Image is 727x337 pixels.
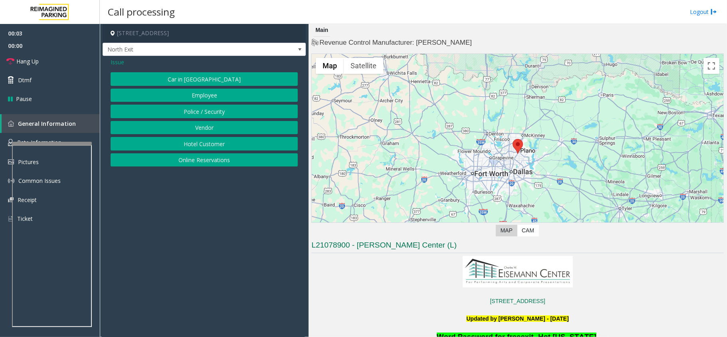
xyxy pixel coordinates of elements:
[111,58,124,66] span: Issue
[8,215,13,222] img: 'icon'
[111,121,298,135] button: Vendor
[517,225,539,236] label: CAM
[17,139,61,146] span: Rate Information
[490,298,545,304] a: [STREET_ADDRESS]
[690,8,717,16] a: Logout
[111,89,298,102] button: Employee
[496,225,517,236] label: Map
[16,57,39,65] span: Hang Up
[103,24,306,43] h4: [STREET_ADDRESS]
[8,121,14,127] img: 'icon'
[111,105,298,118] button: Police / Security
[703,58,719,74] button: Toggle fullscreen view
[711,8,717,16] img: logout
[8,178,14,184] img: 'icon'
[111,153,298,167] button: Online Reservations
[8,159,14,165] img: 'icon'
[8,197,14,202] img: 'icon'
[111,137,298,151] button: Hotel Customer
[16,95,32,103] span: Pause
[316,58,344,74] button: Show street map
[111,72,298,86] button: Car in [GEOGRAPHIC_DATA]
[103,43,265,56] span: North Exit
[2,114,100,133] a: General Information
[311,38,724,48] h4: Revenue Control Manufacturer: [PERSON_NAME]
[18,120,76,127] span: General Information
[311,240,724,253] h3: L21078900 - [PERSON_NAME] Center (L)
[18,76,32,84] span: Dtmf
[8,139,13,146] img: 'icon'
[513,139,523,154] div: 2351Performance Drive , Richardson, TX
[104,2,179,22] h3: Call processing
[463,256,573,287] img: fff4a7276ae74cbe868202e4386c404a.jpg
[344,58,383,74] button: Show satellite imagery
[313,24,330,37] div: Main
[466,315,569,322] font: Updated by [PERSON_NAME] - [DATE]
